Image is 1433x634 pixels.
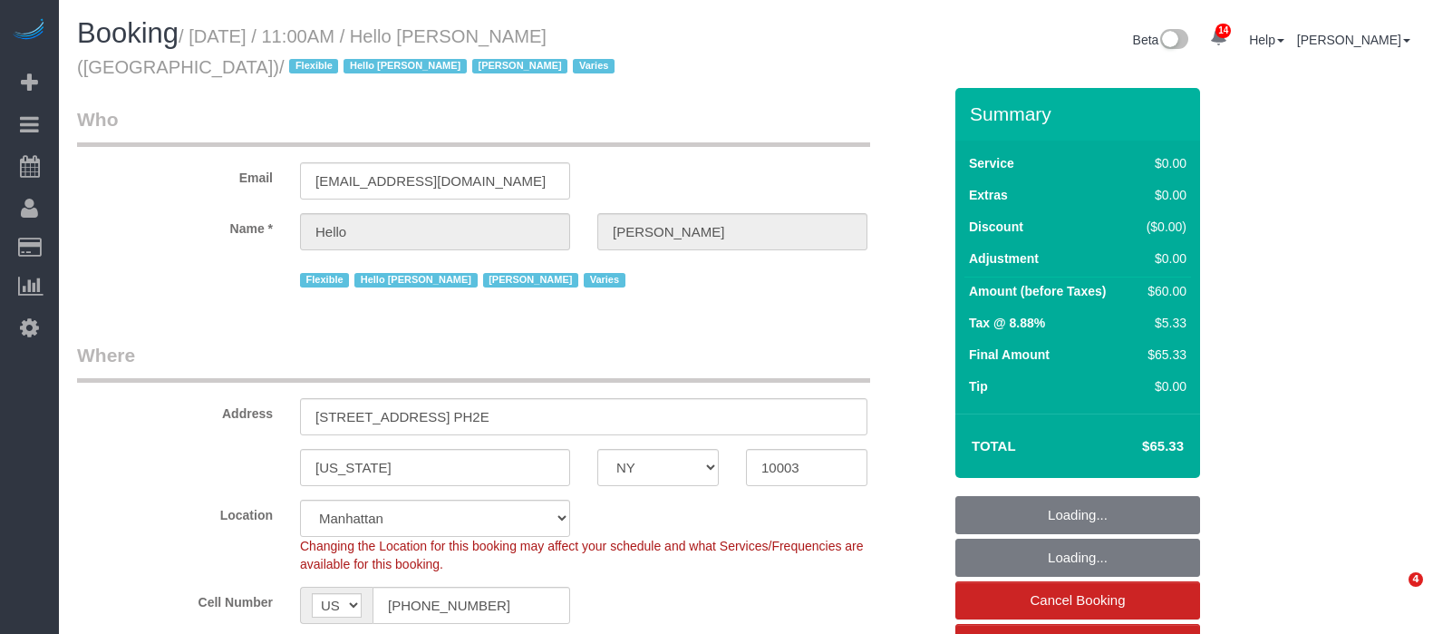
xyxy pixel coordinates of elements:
[969,314,1045,332] label: Tax @ 8.88%
[289,59,338,73] span: Flexible
[1138,282,1186,300] div: $60.00
[300,449,570,486] input: City
[972,438,1016,454] strong: Total
[63,162,286,187] label: Email
[1133,33,1189,47] a: Beta
[63,213,286,238] label: Name *
[969,154,1014,172] label: Service
[1371,572,1415,616] iframe: Intercom live chat
[1138,249,1186,268] div: $0.00
[344,59,466,73] span: Hello [PERSON_NAME]
[373,587,570,624] input: Cell Number
[1249,33,1284,47] a: Help
[63,398,286,423] label: Address
[597,213,867,250] input: Last Name
[63,587,286,611] label: Cell Number
[300,273,349,288] span: Flexible
[300,162,570,200] input: Email
[1138,186,1186,204] div: $0.00
[969,377,988,395] label: Tip
[1297,33,1410,47] a: [PERSON_NAME]
[746,449,867,486] input: Zip Code
[77,17,179,49] span: Booking
[1138,346,1186,364] div: $65.33
[472,59,567,73] span: [PERSON_NAME]
[483,273,578,288] span: [PERSON_NAME]
[969,249,1039,268] label: Adjustment
[1138,314,1186,332] div: $5.33
[1215,24,1231,38] span: 14
[573,59,615,73] span: Varies
[969,346,1050,364] label: Final Amount
[279,57,620,77] span: /
[77,26,620,77] small: / [DATE] / 11:00AM / Hello [PERSON_NAME] ([GEOGRAPHIC_DATA])
[1138,218,1186,236] div: ($0.00)
[63,500,286,524] label: Location
[969,282,1106,300] label: Amount (before Taxes)
[77,106,870,147] legend: Who
[1201,18,1236,58] a: 14
[969,218,1023,236] label: Discount
[969,186,1008,204] label: Extras
[300,213,570,250] input: First Name
[955,581,1200,619] a: Cancel Booking
[970,103,1191,124] h3: Summary
[1158,29,1188,53] img: New interface
[1138,154,1186,172] div: $0.00
[584,273,625,288] span: Varies
[77,342,870,383] legend: Where
[300,539,864,571] span: Changing the Location for this booking may affect your schedule and what Services/Frequencies are...
[1138,377,1186,395] div: $0.00
[354,273,477,288] span: Hello [PERSON_NAME]
[1088,439,1184,454] h4: $65.33
[11,18,47,44] img: Automaid Logo
[1409,572,1423,587] span: 4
